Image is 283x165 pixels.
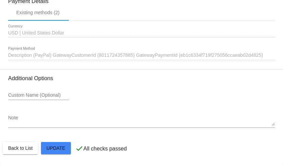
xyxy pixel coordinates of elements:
button: Update [41,142,71,154]
span: Update [46,145,65,151]
span: Back to List [8,145,33,151]
div: Existing methods (2) [16,10,60,15]
p: All checks passed [83,146,127,152]
h3: Additional Options [8,75,275,81]
mat-icon: check [75,144,83,152]
span: USD | United States Dollar [8,30,64,36]
span: Description (PayPal) GatewayCustomerId (8011724357885) GatewayPaymentId (eb1c6334f719f275056ccaea... [8,52,263,58]
button: Back to List [3,142,38,154]
input: Custom Name (Optional) [8,93,69,98]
